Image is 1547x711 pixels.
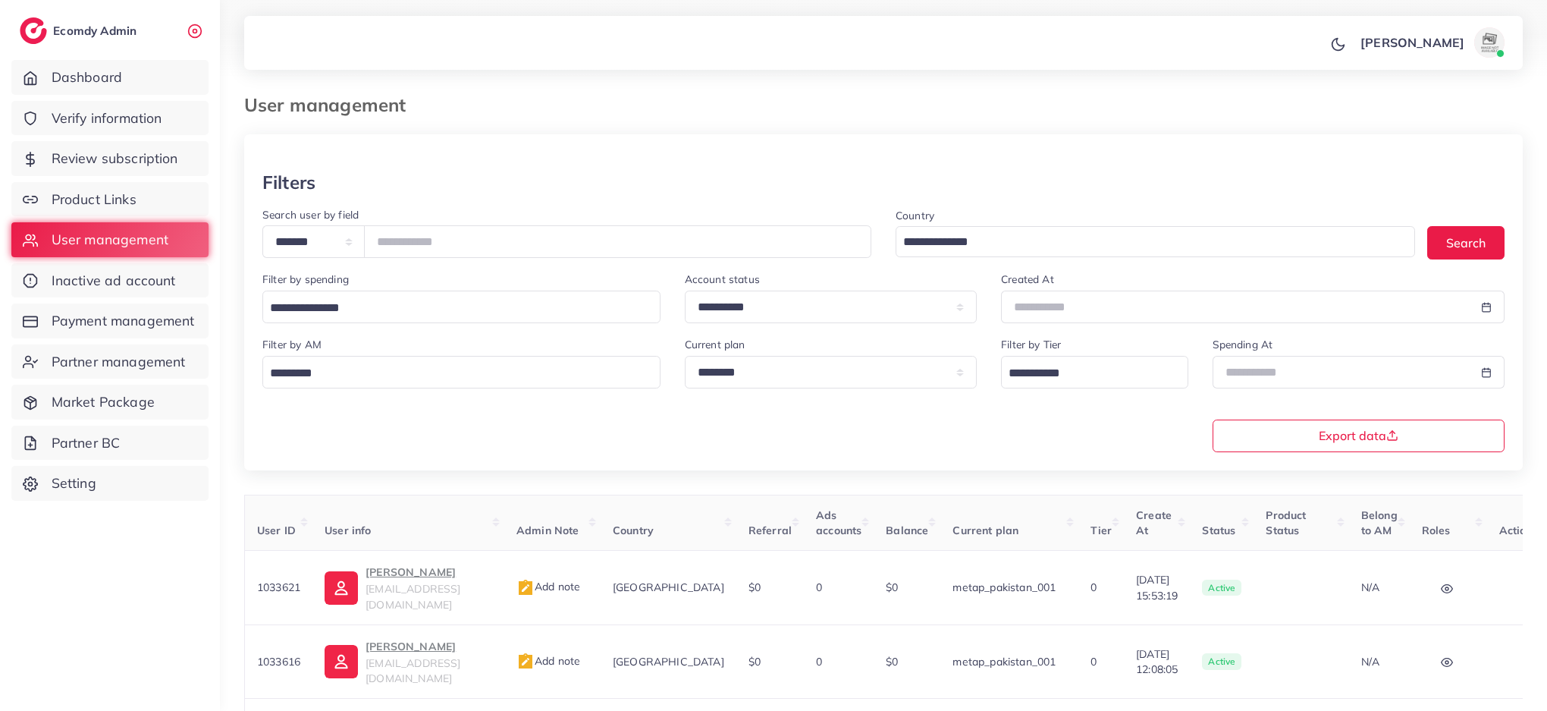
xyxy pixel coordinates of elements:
[52,109,162,128] span: Verify information
[748,655,761,669] span: $0
[366,656,460,685] span: [EMAIL_ADDRESS][DOMAIN_NAME]
[262,171,315,193] h3: Filters
[898,231,1395,254] input: Search for option
[11,182,209,217] a: Product Links
[52,149,178,168] span: Review subscription
[1202,524,1235,537] span: Status
[325,524,371,537] span: User info
[262,272,349,287] label: Filter by spending
[11,344,209,379] a: Partner management
[257,655,300,669] span: 1033616
[325,563,492,612] a: [PERSON_NAME][EMAIL_ADDRESS][DOMAIN_NAME]
[952,524,1018,537] span: Current plan
[257,580,300,594] span: 1033621
[11,263,209,298] a: Inactive ad account
[20,17,140,44] a: logoEcomdy Admin
[11,426,209,461] a: Partner BC
[816,580,822,594] span: 0
[1136,647,1178,678] span: [DATE] 12:08:05
[262,291,661,323] div: Search for option
[52,271,176,291] span: Inactive ad account
[1213,337,1273,352] label: Spending At
[952,655,1056,669] span: metap_pakistan_001
[1319,429,1398,442] span: Export data
[366,563,492,581] p: [PERSON_NAME]
[1136,508,1172,537] span: Create At
[1422,524,1451,537] span: Roles
[52,311,195,331] span: Payment management
[1090,524,1112,537] span: Tier
[11,385,209,420] a: Market Package
[1090,580,1097,594] span: 0
[1001,356,1188,389] div: Search for option
[886,655,898,669] span: $0
[1136,572,1178,603] span: [DATE] 15:53:19
[952,580,1056,594] span: metap_pakistan_001
[52,392,155,412] span: Market Package
[52,473,96,493] span: Setting
[244,94,418,116] h3: User management
[896,226,1415,257] div: Search for option
[325,637,492,687] a: [PERSON_NAME][EMAIL_ADDRESS][DOMAIN_NAME]
[20,17,47,44] img: logo
[52,68,122,87] span: Dashboard
[1266,508,1306,537] span: Product Status
[262,337,322,352] label: Filter by AM
[516,653,535,671] img: admin_note.cdd0b510.svg
[1001,337,1061,352] label: Filter by Tier
[52,190,136,209] span: Product Links
[11,466,209,501] a: Setting
[53,24,140,38] h2: Ecomdy Admin
[816,655,822,669] span: 0
[613,580,724,594] span: [GEOGRAPHIC_DATA]
[1001,272,1054,287] label: Created At
[516,654,580,668] span: Add note
[1202,580,1241,596] span: active
[325,645,358,678] img: ic-user-info.36bf1079.svg
[366,582,460,611] span: [EMAIL_ADDRESS][DOMAIN_NAME]
[11,141,209,176] a: Review subscription
[1474,27,1505,58] img: avatar
[685,337,745,352] label: Current plan
[262,356,661,389] div: Search for option
[257,524,296,537] span: User ID
[1361,580,1379,594] span: N/A
[886,580,898,594] span: $0
[613,524,654,537] span: Country
[748,580,761,594] span: $0
[11,101,209,136] a: Verify information
[1003,362,1168,385] input: Search for option
[1361,655,1379,669] span: N/A
[1202,653,1241,670] span: active
[1360,33,1464,52] p: [PERSON_NAME]
[516,579,535,597] img: admin_note.cdd0b510.svg
[1499,524,1538,537] span: Actions
[366,637,492,656] p: [PERSON_NAME]
[1213,420,1505,452] button: Export data
[886,524,928,537] span: Balance
[516,524,579,537] span: Admin Note
[11,222,209,257] a: User management
[325,571,358,605] img: ic-user-info.36bf1079.svg
[1427,226,1505,259] button: Search
[1352,27,1511,58] a: [PERSON_NAME]avatar
[1090,655,1097,669] span: 0
[52,230,168,250] span: User management
[816,508,861,537] span: Ads accounts
[265,362,641,385] input: Search for option
[52,433,121,453] span: Partner BC
[896,208,934,223] label: Country
[748,524,792,537] span: Referral
[516,580,580,593] span: Add note
[265,297,641,320] input: Search for option
[1361,508,1398,537] span: Belong to AM
[52,352,186,372] span: Partner management
[11,60,209,95] a: Dashboard
[11,304,209,338] a: Payment management
[685,272,760,287] label: Account status
[613,655,724,669] span: [GEOGRAPHIC_DATA]
[262,207,359,222] label: Search user by field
